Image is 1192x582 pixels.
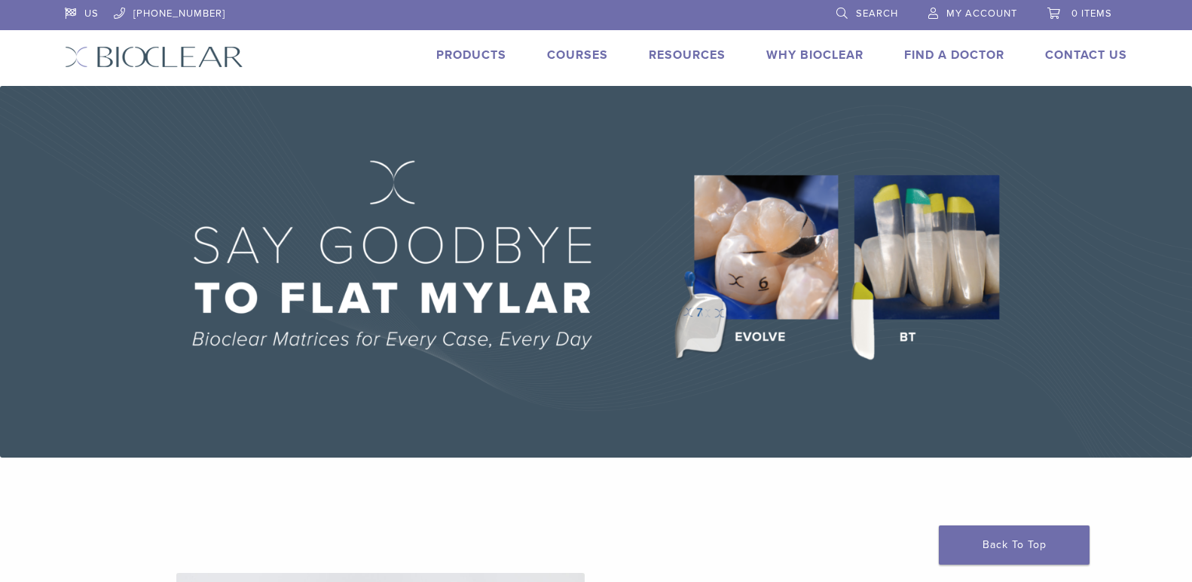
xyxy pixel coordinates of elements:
[856,8,898,20] span: Search
[939,525,1090,565] a: Back To Top
[547,47,608,63] a: Courses
[904,47,1004,63] a: Find A Doctor
[766,47,863,63] a: Why Bioclear
[649,47,726,63] a: Resources
[436,47,506,63] a: Products
[1045,47,1127,63] a: Contact Us
[946,8,1017,20] span: My Account
[65,46,243,68] img: Bioclear
[1071,8,1112,20] span: 0 items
